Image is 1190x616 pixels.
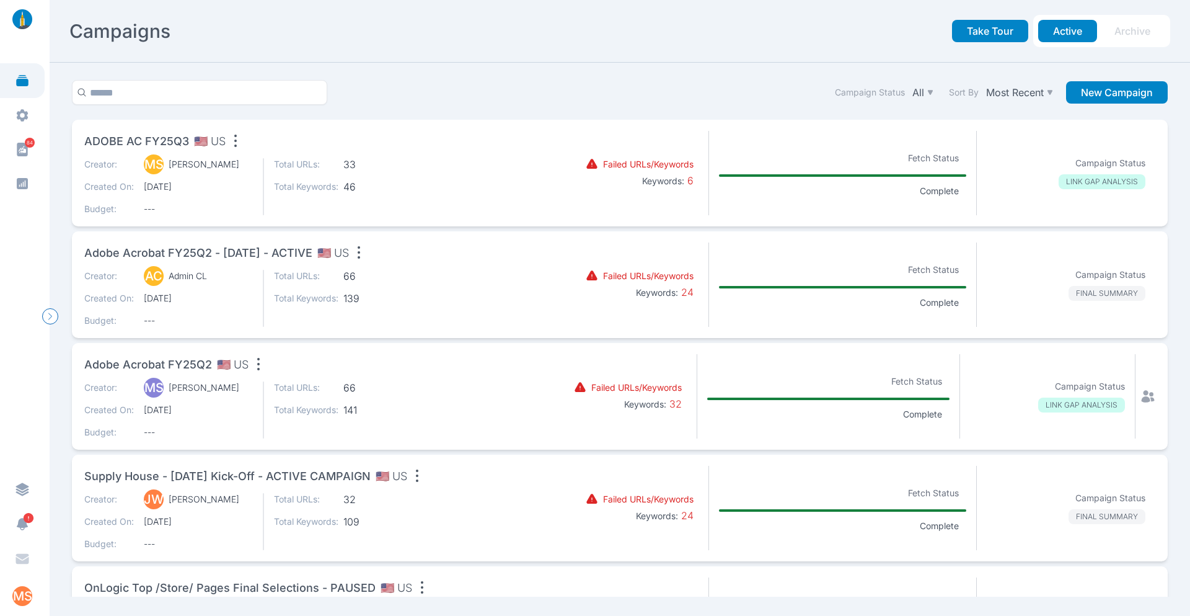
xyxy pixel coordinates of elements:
p: Campaign Status [1075,269,1145,281]
p: Total Keywords: [274,516,338,528]
p: LINK GAP ANALYSIS [1038,398,1125,413]
div: MS [144,378,164,398]
span: --- [144,315,253,327]
p: Complete [896,408,950,421]
span: 66 [343,270,408,282]
span: OnLogic top /store/ pages Final Selections - PAUSED [84,579,376,597]
p: Created On: [84,292,134,305]
p: Total URLs: [274,382,338,394]
span: Adobe Acrobat FY25Q2 [84,356,212,373]
span: 139 [343,292,408,305]
b: Keywords: [636,287,678,298]
span: 🇺🇸 US [381,579,412,597]
span: Adobe Acrobat FY25Q2 - [DATE] - ACTIVE [84,244,312,262]
b: Keywords: [642,176,684,186]
span: 33 [343,158,408,171]
p: Creator: [84,270,134,282]
span: --- [144,203,253,215]
span: Supply House - [DATE] Kick-off - ACTIVE CAMPAIGN [84,468,371,485]
span: 🇺🇸 US [376,468,407,485]
p: FINAL SUMMARY [1069,509,1145,524]
p: Total URLs: [274,493,338,506]
button: Active [1038,20,1097,42]
p: Budget: [84,203,134,215]
p: [PERSON_NAME] [169,382,239,394]
p: FINAL SUMMARY [1069,286,1145,301]
p: Total Keywords: [274,181,338,193]
p: Complete [912,520,966,532]
span: --- [144,538,253,550]
div: MS [144,154,164,174]
span: ADOBE AC FY25Q3 [84,133,189,150]
p: Fetch Status [901,484,966,502]
button: Take Tour [952,20,1028,42]
p: [PERSON_NAME] [169,158,239,171]
p: Fetch Status [901,150,966,167]
p: Failed URLs/Keywords [603,158,694,171]
p: Total Keywords: [274,292,338,305]
span: 46 [343,181,408,193]
p: Campaign Status [1075,157,1145,169]
p: Creator: [84,382,134,394]
button: New Campaign [1066,81,1168,104]
span: [DATE] [144,292,253,305]
span: [DATE] [144,516,253,528]
p: Admin CL [169,270,207,282]
img: linklaunch_small.2ae18699.png [7,9,37,29]
p: Complete [912,185,966,197]
span: 66 [343,382,408,394]
p: Most Recent [986,86,1044,99]
p: Total URLs: [274,158,338,171]
span: 32 [666,398,682,410]
span: 6 [684,174,694,187]
span: [DATE] [144,404,253,416]
p: LINK GAP ANALYSIS [1059,174,1145,189]
p: Fetch Status [884,373,950,390]
span: 24 [678,286,694,298]
button: Archive [1100,20,1165,42]
span: 24 [678,509,694,522]
p: Creator: [84,158,134,171]
p: Budget: [84,538,134,550]
div: JW [144,489,164,509]
p: Fetch Status [901,261,966,279]
div: AC [144,266,164,286]
span: 84 [25,138,35,148]
b: Keywords: [636,511,678,521]
b: Keywords: [624,399,666,409]
p: Total URLs: [274,270,338,282]
p: Total Keywords: [274,404,338,416]
span: 🇺🇸 US [194,133,226,150]
p: Campaign Status [1075,492,1145,504]
label: Sort By [949,86,979,99]
span: --- [144,426,253,439]
p: Created On: [84,404,134,416]
p: Campaign Status [1055,380,1125,393]
p: Complete [912,297,966,309]
button: All [910,84,937,101]
p: Fetch Status [901,596,966,614]
span: 🇺🇸 US [317,244,349,262]
p: Failed URLs/Keywords [603,270,694,282]
p: All [912,86,924,99]
h2: Campaigns [69,20,170,42]
span: [DATE] [144,181,253,193]
p: Creator: [84,493,134,506]
span: 🇺🇸 US [217,356,249,373]
p: Failed URLs/Keywords [603,493,694,506]
p: [PERSON_NAME] [169,493,239,506]
p: Failed URLs/Keywords [591,382,682,394]
span: 141 [343,404,408,416]
span: 109 [343,516,408,528]
button: Most Recent [984,84,1056,101]
p: Budget: [84,315,134,327]
p: Created On: [84,181,134,193]
label: Campaign Status [835,86,905,99]
p: Budget: [84,426,134,439]
span: 32 [343,493,408,506]
p: Created On: [84,516,134,528]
